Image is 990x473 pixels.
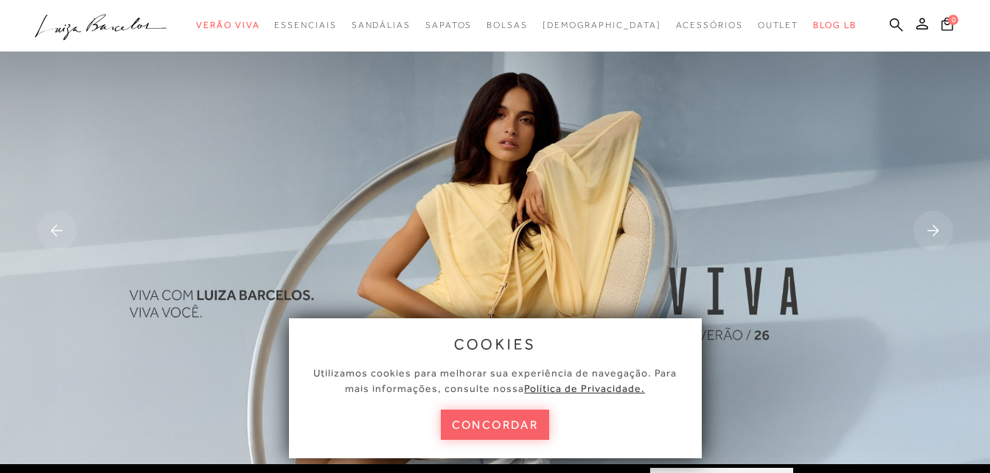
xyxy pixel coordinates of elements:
a: Política de Privacidade. [524,382,645,394]
span: 0 [948,15,958,25]
button: 0 [937,16,958,36]
a: categoryNavScreenReaderText [487,12,528,39]
a: categoryNavScreenReaderText [274,12,336,39]
span: [DEMOGRAPHIC_DATA] [543,20,661,30]
span: Acessórios [676,20,743,30]
span: Bolsas [487,20,528,30]
a: categoryNavScreenReaderText [196,12,259,39]
button: concordar [441,410,550,440]
span: Sapatos [425,20,472,30]
a: BLOG LB [813,12,856,39]
span: cookies [454,336,537,352]
span: BLOG LB [813,20,856,30]
a: categoryNavScreenReaderText [676,12,743,39]
span: Essenciais [274,20,336,30]
a: categoryNavScreenReaderText [758,12,799,39]
span: Verão Viva [196,20,259,30]
span: Utilizamos cookies para melhorar sua experiência de navegação. Para mais informações, consulte nossa [313,367,677,394]
a: categoryNavScreenReaderText [425,12,472,39]
a: categoryNavScreenReaderText [352,12,411,39]
span: Outlet [758,20,799,30]
span: Sandálias [352,20,411,30]
a: noSubCategoriesText [543,12,661,39]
